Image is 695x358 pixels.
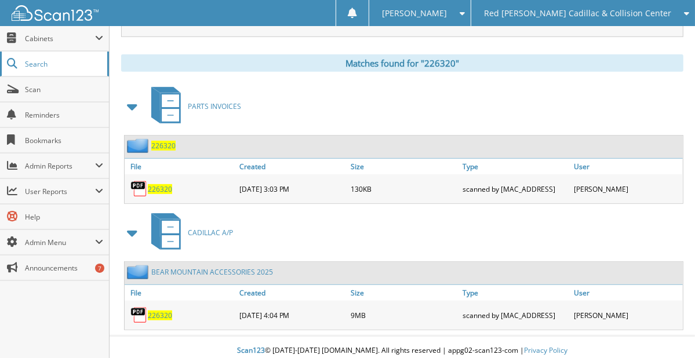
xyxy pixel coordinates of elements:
img: PDF.png [130,180,148,198]
a: Created [236,159,348,174]
a: Size [348,159,460,174]
a: CADILLAC A/P [144,210,233,255]
a: User [571,159,683,174]
a: Privacy Policy [524,345,567,355]
span: Search [25,59,101,69]
div: scanned by [MAC_ADDRESS] [460,304,572,327]
img: PDF.png [130,306,148,324]
div: 130KB [348,177,460,200]
span: Help [25,212,103,222]
span: Red [PERSON_NAME] Cadillac & Collision Center [484,10,671,17]
div: Matches found for "226320" [121,54,683,72]
span: User Reports [25,187,95,196]
div: 9MB [348,304,460,327]
a: Size [348,285,460,301]
span: CADILLAC A/P [188,228,233,238]
a: File [125,159,236,174]
span: Bookmarks [25,136,103,145]
a: BEAR MOUNTAIN ACCESSORIES 2025 [151,267,273,277]
a: 226320 [148,310,172,320]
div: 7 [95,264,104,273]
span: Cabinets [25,34,95,43]
a: User [571,285,683,301]
img: scan123-logo-white.svg [12,5,99,21]
a: File [125,285,236,301]
span: Admin Menu [25,238,95,247]
a: PARTS INVOICES [144,83,241,129]
a: 226320 [148,184,172,194]
img: folder2.png [127,138,151,153]
a: Type [460,285,572,301]
span: Scan [25,85,103,94]
span: Scan123 [237,345,265,355]
span: Reminders [25,110,103,120]
iframe: Chat Widget [637,302,695,358]
a: 226320 [151,141,176,151]
span: Admin Reports [25,161,95,171]
span: Announcements [25,263,103,273]
span: [PERSON_NAME] [382,10,447,17]
div: [DATE] 3:03 PM [236,177,348,200]
div: scanned by [MAC_ADDRESS] [460,177,572,200]
span: PARTS INVOICES [188,101,241,111]
div: [PERSON_NAME] [571,304,683,327]
a: Type [460,159,572,174]
a: Created [236,285,348,301]
div: [PERSON_NAME] [571,177,683,200]
img: folder2.png [127,265,151,279]
div: [DATE] 4:04 PM [236,304,348,327]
